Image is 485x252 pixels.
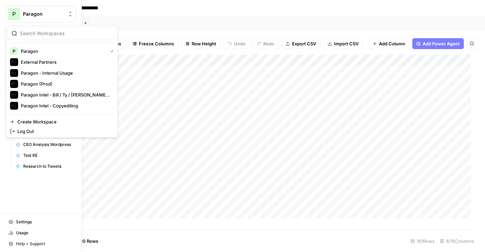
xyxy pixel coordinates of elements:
[10,58,18,66] img: External Partners Logo
[323,38,363,49] button: Import CSV
[5,5,76,23] button: Workspace: Paragon
[192,40,216,47] span: Row Height
[437,236,477,247] div: 8/15 Columns
[21,102,111,109] span: Paragon Intel - Copyediting
[21,91,111,98] span: Paragon Intel - Bill / Ty / [PERSON_NAME] R&D
[408,236,437,247] div: 161 Rows
[23,142,73,148] span: CEO Analysis Wordpress
[10,91,18,99] img: Paragon Intel - Bill / Ty / Colby R&D Logo
[23,163,73,169] span: Research to Tweets
[21,70,111,76] span: Paragon - Internal Usage
[334,40,358,47] span: Import CSV
[181,38,221,49] button: Row Height
[368,38,410,49] button: Add Column
[5,217,76,227] a: Settings
[139,40,174,47] span: Freeze Columns
[5,25,118,138] div: Workspace: Paragon
[128,38,178,49] button: Freeze Columns
[379,40,405,47] span: Add Column
[21,59,111,65] span: External Partners
[253,38,279,49] button: Redo
[23,11,64,17] span: Paragon
[21,80,111,87] span: Paragon (Prod)
[13,161,76,172] a: Research to Tweets
[281,38,321,49] button: Export CSV
[263,40,274,47] span: Redo
[234,40,246,47] span: Undo
[10,80,18,88] img: Paragon (Prod) Logo
[13,48,15,55] span: P
[13,139,76,150] a: CEO Analysis Wordpress
[16,219,73,225] span: Settings
[423,40,460,47] span: Add Power Agent
[223,38,250,49] button: Undo
[412,38,464,49] button: Add Power Agent
[5,227,76,238] a: Usage
[23,152,73,159] span: Test RE
[16,241,73,247] span: Help + Support
[12,10,16,18] span: P
[5,238,76,249] button: Help + Support
[292,40,316,47] span: Export CSV
[7,117,116,127] a: Create Workspace
[13,150,76,161] a: Test RE
[16,230,73,236] span: Usage
[17,118,111,125] span: Create Workspace
[71,238,98,244] span: Add 10 Rows
[17,128,111,135] span: Log Out
[21,48,105,55] span: Paragon
[7,127,116,136] a: Log Out
[20,30,112,37] input: Search Workspaces
[10,69,18,77] img: Paragon - Internal Usage Logo
[10,102,18,110] img: Paragon Intel - Copyediting Logo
